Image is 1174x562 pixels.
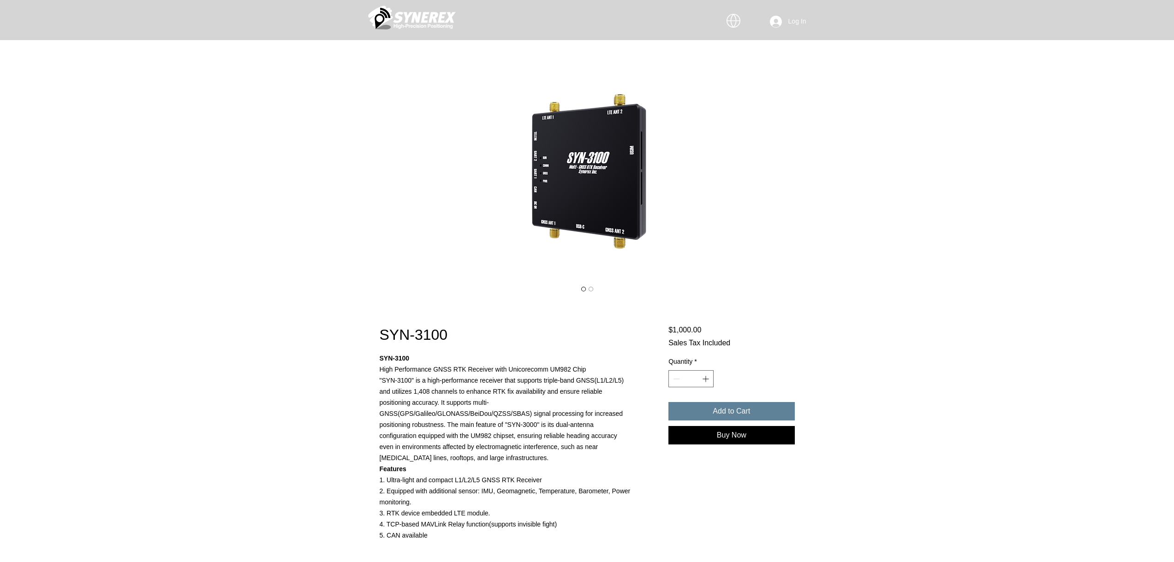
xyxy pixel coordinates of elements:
[380,485,632,508] p: 2. Equipped with additional sensor: IMU, Geomagnetic, Temperature, Barometer, Power monitoring.
[763,13,813,30] button: Log In
[668,426,794,444] button: Buy Now
[380,375,632,463] p: "SYN-3100" is a high-performance receiver that supports triple-band GNSS(L1/L2/L5) and utilizes 1...
[785,17,810,26] span: Log In
[361,44,813,298] img: SYN-3100
[380,465,406,473] strong: Features
[668,402,794,420] button: Add to Cart
[668,357,697,370] legend: Quantity
[717,431,746,440] span: Buy Now
[380,474,632,485] p: 1. Ultra-light and compact L1/L2/L5 GNSS RTK Receiver
[380,508,632,519] p: 3. RTK device embedded LTE module.
[681,371,701,387] input: Quantity
[380,355,410,362] strong: SYN-3100
[380,326,632,343] h1: SYN-3100
[668,339,730,347] span: Sales Tax Included
[701,371,712,387] button: Increment
[713,406,750,417] span: Add to Cart
[380,519,632,530] p: 4. TCP-based MAVLink Relay function(supports invisible fight)
[670,371,681,387] button: Decrement
[368,4,456,31] img: Cinnerex_White_simbol_Land 1.png
[380,530,632,541] p: 5. CAN available
[380,364,632,375] p: High Performance GNSS RTK Receiver with Unicorecomm UM982 Chip
[668,326,701,334] span: $1,000.00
